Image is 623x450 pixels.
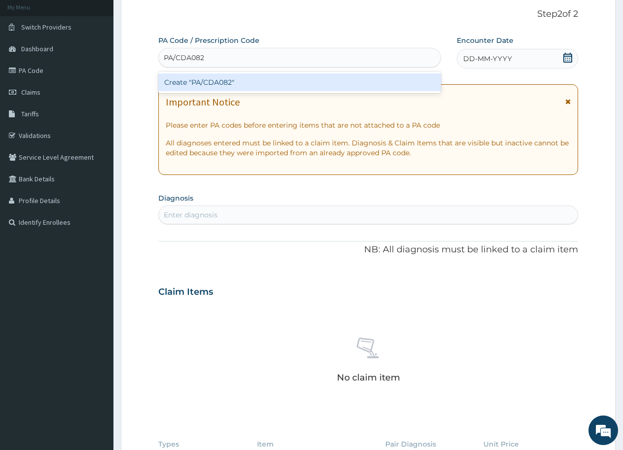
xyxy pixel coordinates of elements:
[51,55,166,68] div: Chat with us now
[21,88,40,97] span: Claims
[162,5,185,29] div: Minimize live chat window
[158,35,259,45] label: PA Code / Prescription Code
[158,9,578,20] p: Step 2 of 2
[21,23,72,32] span: Switch Providers
[158,287,213,298] h3: Claim Items
[18,49,40,74] img: d_794563401_company_1708531726252_794563401
[457,35,513,45] label: Encounter Date
[158,193,193,203] label: Diagnosis
[166,120,571,130] p: Please enter PA codes before entering items that are not attached to a PA code
[337,373,400,382] p: No claim item
[158,73,441,91] div: Create "PA/CDA082"
[164,210,218,220] div: Enter diagnosis
[166,138,571,158] p: All diagnoses entered must be linked to a claim item. Diagnosis & Claim Items that are visible bu...
[21,44,53,53] span: Dashboard
[21,109,39,118] span: Tariffs
[5,269,188,304] textarea: Type your message and hit 'Enter'
[166,97,240,107] h1: Important Notice
[463,54,512,64] span: DD-MM-YYYY
[158,243,578,256] p: NB: All diagnosis must be linked to a claim item
[57,124,136,224] span: We're online!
